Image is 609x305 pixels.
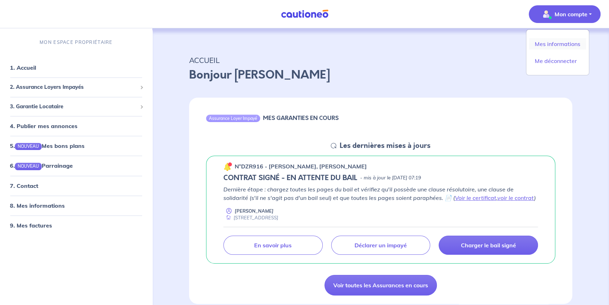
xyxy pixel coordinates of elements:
[3,179,150,193] div: 7. Contact
[497,194,534,201] a: voir le contrat
[10,83,137,91] span: 2. Assurance Loyers Impayés
[3,119,150,133] div: 4. Publier mes annonces
[10,122,77,130] a: 4. Publier mes annonces
[10,103,137,111] span: 3. Garantie Locataire
[529,38,586,50] a: Mes informations
[223,174,357,182] h5: CONTRAT SIGNÉ - EN ATTENTE DU BAIL
[278,10,331,18] img: Cautioneo
[223,214,278,221] div: [STREET_ADDRESS]
[189,54,572,67] p: ACCUEIL
[235,162,367,171] p: n°DZR916 - [PERSON_NAME], [PERSON_NAME]
[189,67,572,84] p: Bonjour [PERSON_NAME]
[223,236,323,255] a: En savoir plus
[324,275,437,295] a: Voir toutes les Assurances en cours
[3,159,150,173] div: 6.NOUVEAUParrainage
[529,55,586,67] a: Me déconnecter
[3,61,150,75] div: 1. Accueil
[206,115,260,122] div: Assurance Loyer Impayé
[10,162,73,169] a: 6.NOUVEAUParrainage
[526,29,589,75] div: illu_account_valid_menu.svgMon compte
[223,174,538,182] div: state: CONTRACT-SIGNED, Context: LESS-THAN-20-DAYS,CHOOSE-CERTIFICATE,RELATIONSHIP,LESSOR-DOCUMENTS
[223,185,538,202] p: Dernière étape : chargez toutes les pages du bail et vérifiez qu'il possède une clause résolutoir...
[10,64,36,71] a: 1. Accueil
[355,242,407,249] p: Déclarer un impayé
[529,5,601,23] button: illu_account_valid_menu.svgMon compte
[235,208,274,214] p: [PERSON_NAME]
[263,115,339,121] h6: MES GARANTIES EN COURS
[223,162,232,171] img: 🔔
[3,139,150,153] div: 5.NOUVEAUMes bons plans
[10,202,65,209] a: 8. Mes informations
[540,8,552,20] img: illu_account_valid_menu.svg
[339,142,430,150] h5: Les dernières mises à jours
[40,39,112,46] p: MON ESPACE PROPRIÉTAIRE
[331,236,431,255] a: Déclarer un impayé
[3,80,150,94] div: 2. Assurance Loyers Impayés
[3,100,150,114] div: 3. Garantie Locataire
[10,142,84,149] a: 5.NOUVEAUMes bons plans
[455,194,496,201] a: Voir le certificat
[3,198,150,213] div: 8. Mes informations
[10,182,38,189] a: 7. Contact
[461,242,516,249] p: Charger le bail signé
[439,236,538,255] a: Charger le bail signé
[360,174,421,182] p: - mis à jour le [DATE] 07:19
[254,242,292,249] p: En savoir plus
[3,218,150,232] div: 9. Mes factures
[10,222,52,229] a: 9. Mes factures
[555,10,587,18] p: Mon compte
